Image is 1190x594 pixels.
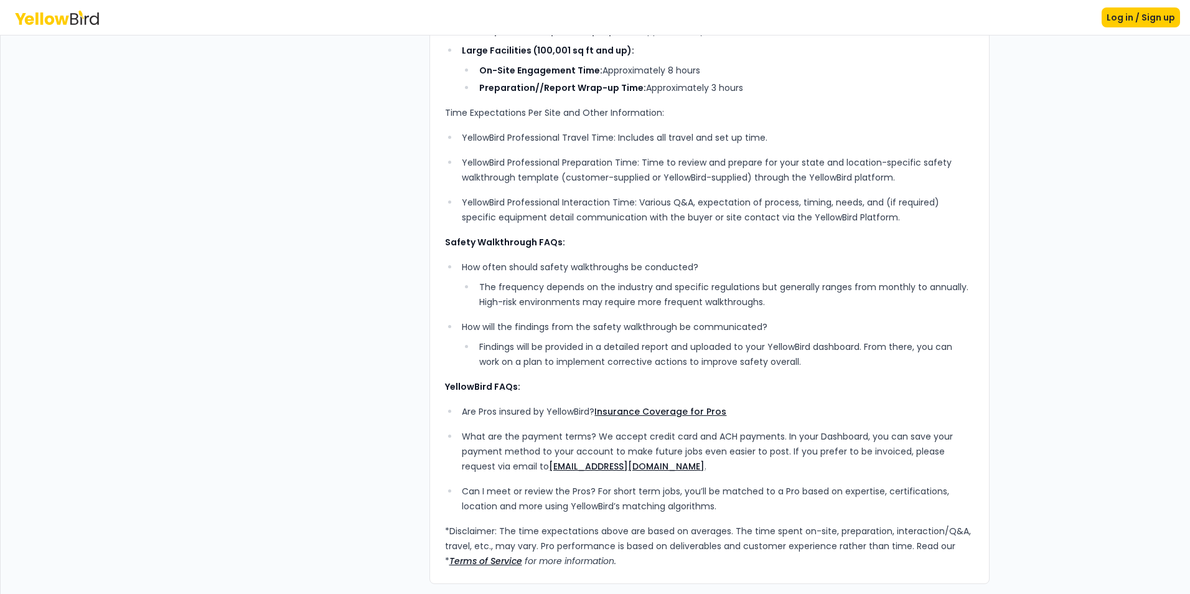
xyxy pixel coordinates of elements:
strong: Large Facilities (100,001 sq ft and up): [462,44,634,57]
p: YellowBird Professional Interaction Time: Various Q&A, expectation of process, timing, needs, and... [462,195,973,225]
p: Can I meet or review the Pros? For short term jobs, you’ll be matched to a Pro based on expertise... [462,484,973,514]
li: Approximately 8 hours [476,63,973,78]
strong: Preparation/Report Wrap-up Time: [479,24,642,37]
strong: Preparation//Report Wrap-up Time: [479,82,646,94]
strong: Safety Walkthrough FAQs: [445,236,565,248]
li: Findings will be provided in a detailed report and uploaded to your YellowBird dashboard. From th... [476,339,973,369]
p: What are the payment terms? We accept credit card and ACH payments. In your Dashboard, you can sa... [462,429,973,474]
a: Insurance Coverage for Pros [594,405,726,418]
a: [EMAIL_ADDRESS][DOMAIN_NAME] [549,460,705,473]
p: Time Expectations Per Site and Other Information: [445,105,974,120]
button: Log in / Sign up [1102,7,1180,27]
em: for more information. [525,555,616,567]
li: The frequency depends on the industry and specific regulations but generally ranges from monthly ... [476,280,973,309]
li: Approximately 3 hours [476,80,973,95]
p: *Disclaimer: The time expectations above are based on averages. The time spent on-site, preparati... [445,524,974,568]
p: YellowBird Professional Travel Time: Includes all travel and set up time. [462,130,973,145]
a: Terms of Service [449,555,522,567]
p: How often should safety walkthroughs be conducted? [462,260,973,275]
p: Are Pros insured by YellowBird? [462,404,973,419]
strong: On-Site Engagement Time: [479,64,602,77]
p: How will the findings from the safety walkthrough be communicated? [462,319,973,334]
p: YellowBird Professional Preparation Time: Time to review and prepare for your state and location-... [462,155,973,185]
strong: YellowBird FAQs: [445,380,520,393]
